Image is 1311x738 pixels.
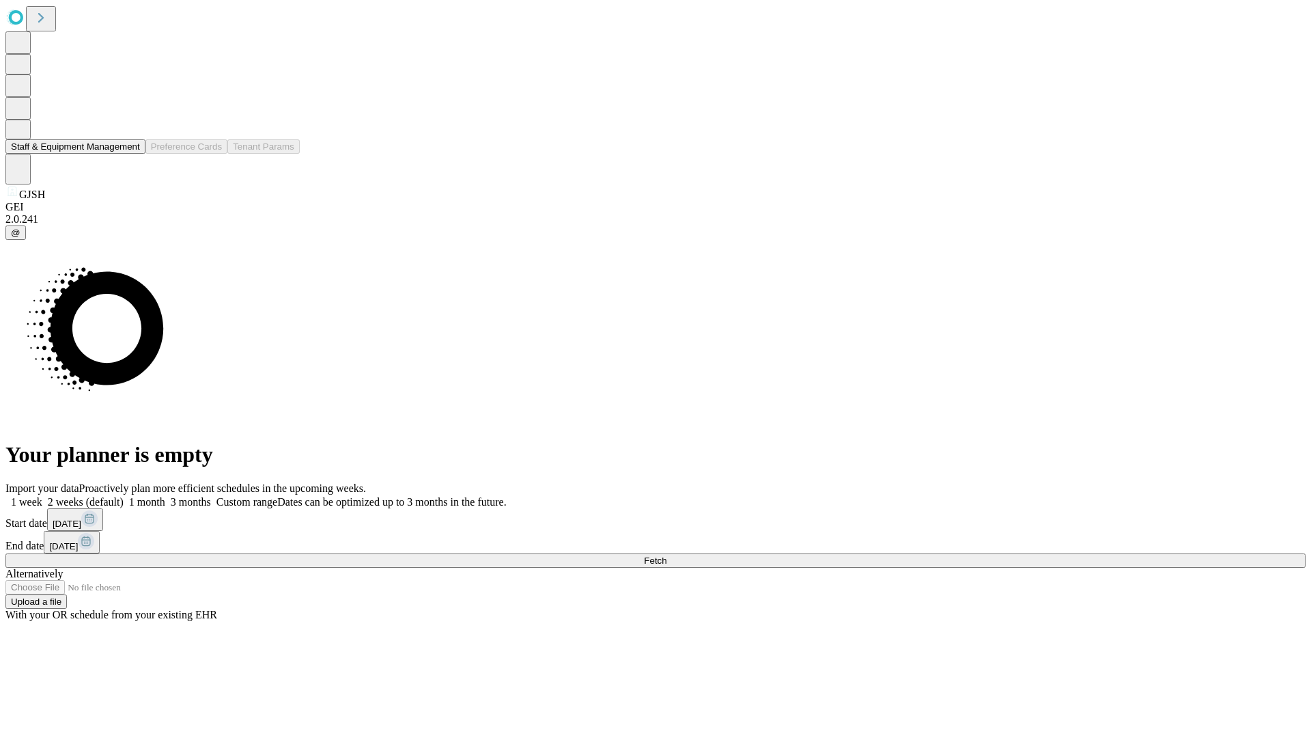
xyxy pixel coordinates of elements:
span: GJSH [19,189,45,200]
button: [DATE] [47,508,103,531]
span: [DATE] [49,541,78,551]
span: 3 months [171,496,211,508]
span: 2 weeks (default) [48,496,124,508]
div: 2.0.241 [5,213,1306,225]
span: Import your data [5,482,79,494]
span: Custom range [216,496,277,508]
button: Tenant Params [227,139,300,154]
span: Proactively plan more efficient schedules in the upcoming weeks. [79,482,366,494]
div: Start date [5,508,1306,531]
span: Alternatively [5,568,63,579]
button: @ [5,225,26,240]
button: Upload a file [5,594,67,609]
button: Fetch [5,553,1306,568]
button: [DATE] [44,531,100,553]
div: End date [5,531,1306,553]
span: [DATE] [53,519,81,529]
div: GEI [5,201,1306,213]
span: Dates can be optimized up to 3 months in the future. [277,496,506,508]
span: 1 month [129,496,165,508]
button: Staff & Equipment Management [5,139,145,154]
span: 1 week [11,496,42,508]
button: Preference Cards [145,139,227,154]
span: With your OR schedule from your existing EHR [5,609,217,620]
h1: Your planner is empty [5,442,1306,467]
span: @ [11,228,20,238]
span: Fetch [644,556,666,566]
